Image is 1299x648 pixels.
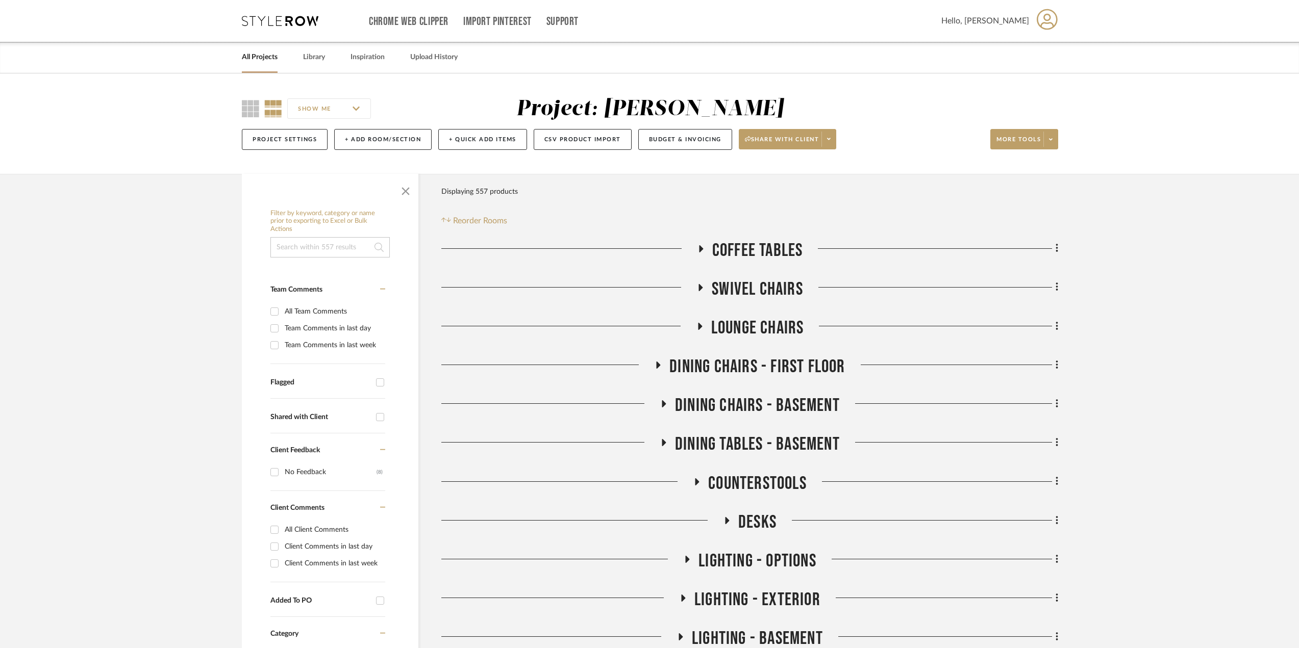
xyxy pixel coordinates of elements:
span: Team Comments [270,286,322,293]
span: DESKS [738,511,777,533]
button: + Add Room/Section [334,129,432,150]
input: Search within 557 results [270,237,390,257]
div: All Team Comments [285,303,383,320]
span: LIGHTING - OPTIONS [698,550,816,572]
div: Flagged [270,378,371,387]
span: DINING CHAIRS - FIRST FLOOR [669,356,845,378]
a: Chrome Web Clipper [369,17,448,26]
a: Upload History [410,50,458,64]
div: Added To PO [270,597,371,605]
div: Client Comments in last day [285,538,383,555]
span: More tools [996,136,1041,151]
a: Inspiration [351,50,385,64]
div: Project: [PERSON_NAME] [516,98,784,120]
a: Import Pinterest [463,17,532,26]
a: All Projects [242,50,278,64]
div: All Client Comments [285,522,383,538]
button: Project Settings [242,129,328,150]
span: DINING CHAIRS - BASEMENT [675,395,840,417]
span: COUNTERSTOOLS [708,473,807,495]
div: No Feedback [285,464,377,480]
span: DINING TABLES - BASEMENT [675,433,840,455]
a: Support [546,17,579,26]
button: More tools [990,129,1058,149]
span: COFFEE TABLES [712,240,803,262]
button: CSV Product Import [534,129,632,150]
div: Displaying 557 products [441,182,518,202]
span: Category [270,630,298,638]
span: Client Feedback [270,447,320,454]
a: Library [303,50,325,64]
span: Reorder Rooms [453,215,507,227]
span: LIGHTING - EXTERIOR [694,589,820,611]
div: (8) [377,464,383,480]
button: + Quick Add Items [438,129,527,150]
button: Budget & Invoicing [638,129,732,150]
div: Team Comments in last week [285,337,383,353]
span: SWIVEL CHAIRS [712,278,803,300]
span: LOUNGE CHAIRS [711,317,804,339]
span: Share with client [745,136,819,151]
h6: Filter by keyword, category or name prior to exporting to Excel or Bulk Actions [270,210,390,234]
button: Share with client [739,129,837,149]
span: Client Comments [270,504,324,511]
button: Reorder Rooms [441,215,507,227]
button: Close [395,179,416,199]
div: Client Comments in last week [285,555,383,572]
div: Shared with Client [270,413,371,422]
div: Team Comments in last day [285,320,383,336]
span: Hello, [PERSON_NAME] [941,15,1029,27]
